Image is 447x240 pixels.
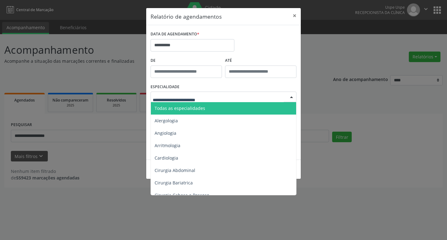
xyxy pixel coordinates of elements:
[155,130,176,136] span: Angiologia
[155,180,193,186] span: Cirurgia Bariatrica
[155,143,180,148] span: Arritmologia
[155,167,195,173] span: Cirurgia Abdominal
[155,105,205,111] span: Todas as especialidades
[288,8,301,23] button: Close
[151,29,199,39] label: DATA DE AGENDAMENTO
[151,12,222,20] h5: Relatório de agendamentos
[225,56,296,66] label: ATÉ
[151,82,179,92] label: ESPECIALIDADE
[155,118,178,124] span: Alergologia
[151,56,222,66] label: De
[155,192,209,198] span: Cirurgia Cabeça e Pescoço
[155,155,178,161] span: Cardiologia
